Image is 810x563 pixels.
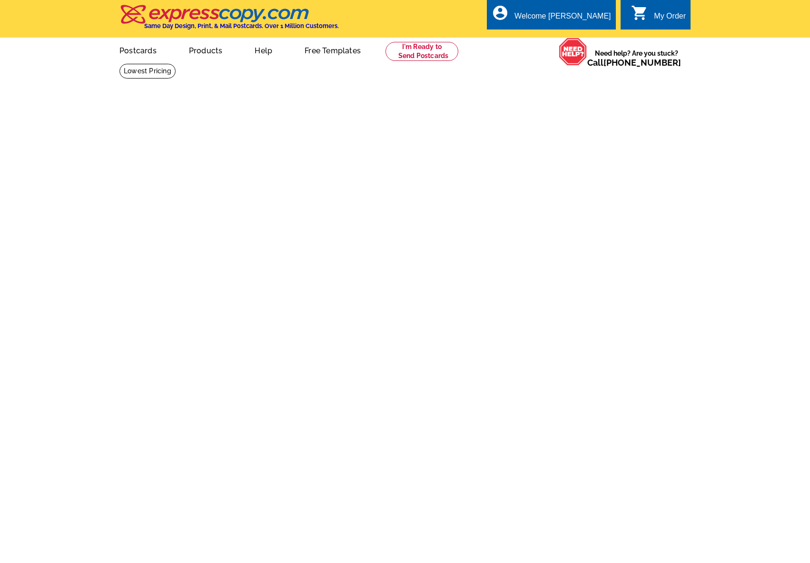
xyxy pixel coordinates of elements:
a: Products [174,39,238,61]
img: help [559,38,587,66]
a: Postcards [104,39,172,61]
a: Free Templates [289,39,376,61]
div: My Order [654,12,686,25]
a: shopping_cart My Order [631,10,686,22]
a: [PHONE_NUMBER] [603,58,681,68]
a: Same Day Design, Print, & Mail Postcards. Over 1 Million Customers. [119,11,339,30]
i: account_circle [492,4,509,21]
span: Call [587,58,681,68]
div: Welcome [PERSON_NAME] [514,12,611,25]
span: Need help? Are you stuck? [587,49,686,68]
h4: Same Day Design, Print, & Mail Postcards. Over 1 Million Customers. [144,22,339,30]
a: Help [239,39,287,61]
i: shopping_cart [631,4,648,21]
